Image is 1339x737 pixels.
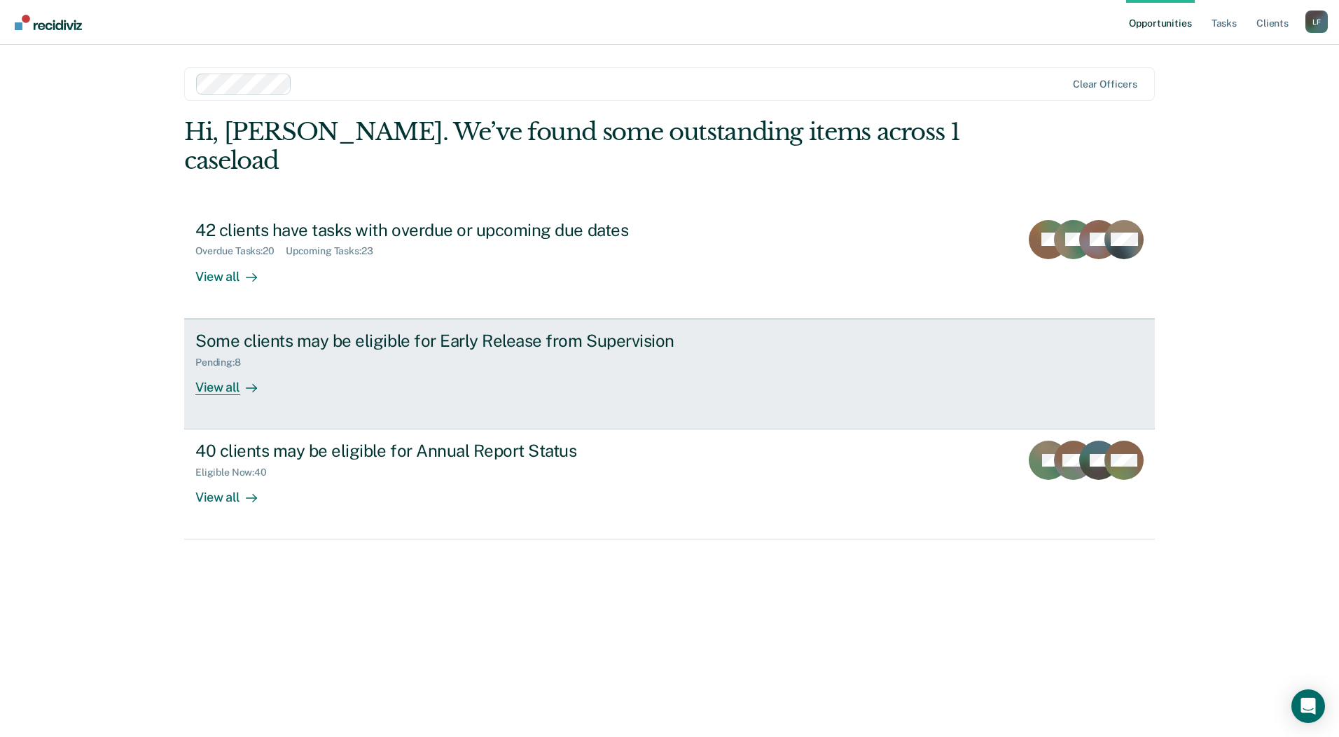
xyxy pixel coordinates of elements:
div: Clear officers [1073,78,1137,90]
div: Overdue Tasks : 20 [195,245,286,257]
img: Recidiviz [15,15,82,30]
div: 42 clients have tasks with overdue or upcoming due dates [195,220,687,240]
div: 40 clients may be eligible for Annual Report Status [195,441,687,461]
a: 40 clients may be eligible for Annual Report StatusEligible Now:40View all [184,429,1155,539]
a: Some clients may be eligible for Early Release from SupervisionPending:8View all [184,319,1155,429]
div: Open Intercom Messenger [1291,689,1325,723]
div: L F [1305,11,1328,33]
div: Upcoming Tasks : 23 [286,245,384,257]
div: View all [195,478,274,506]
a: 42 clients have tasks with overdue or upcoming due datesOverdue Tasks:20Upcoming Tasks:23View all [184,209,1155,319]
div: Hi, [PERSON_NAME]. We’ve found some outstanding items across 1 caseload [184,118,961,175]
button: Profile dropdown button [1305,11,1328,33]
div: Eligible Now : 40 [195,467,278,478]
div: Some clients may be eligible for Early Release from Supervision [195,331,687,351]
div: View all [195,257,274,284]
div: View all [195,368,274,395]
div: Pending : 8 [195,357,252,368]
